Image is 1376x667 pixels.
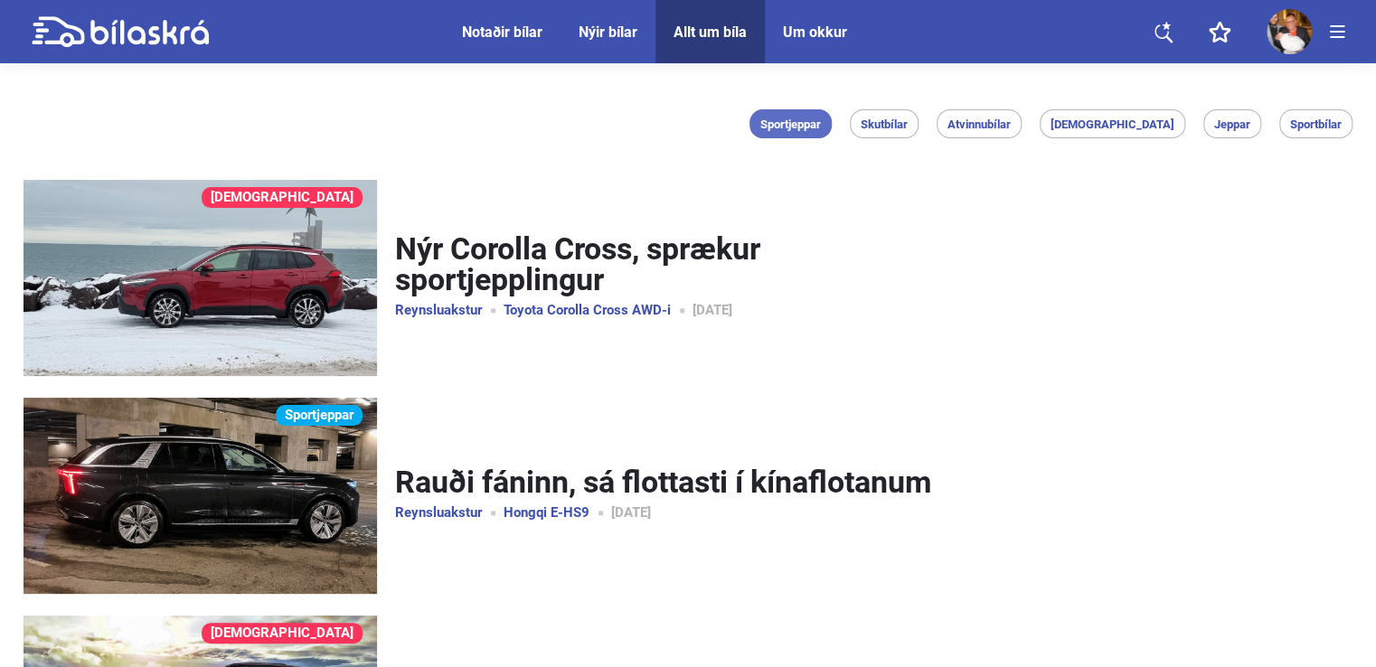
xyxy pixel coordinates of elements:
[202,187,363,208] a: [DEMOGRAPHIC_DATA]
[674,23,747,41] a: Allt um bíla
[760,118,821,130] span: Sportjeppar
[861,118,908,130] span: Skutbílar
[1267,9,1312,54] img: 10160347068628909.jpg
[947,118,1011,130] span: Atvinnubílar
[1051,118,1174,130] span: [DEMOGRAPHIC_DATA]
[504,506,611,520] a: Hongqi E-HS9
[1214,118,1250,130] span: Jeppar
[1290,118,1342,130] span: Sportbílar
[395,304,504,317] a: Reynsluakstur
[693,304,754,317] span: [DATE]
[24,180,377,376] a: [DEMOGRAPHIC_DATA]
[783,23,847,41] a: Um okkur
[395,506,504,520] a: Reynsluakstur
[202,623,363,644] a: [DEMOGRAPHIC_DATA]
[395,466,936,499] a: Rauði fáninn, sá flottasti í kínaflotanum
[579,23,637,41] a: Nýir bílar
[462,23,542,41] a: Notaðir bílar
[276,405,363,426] a: Sportjeppar
[504,304,693,317] a: Toyota Corolla Cross AWD-i
[395,233,936,296] a: Nýr Corolla Cross, sprækur sportjepplingur
[24,398,377,594] a: Sportjeppar
[611,506,673,520] span: [DATE]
